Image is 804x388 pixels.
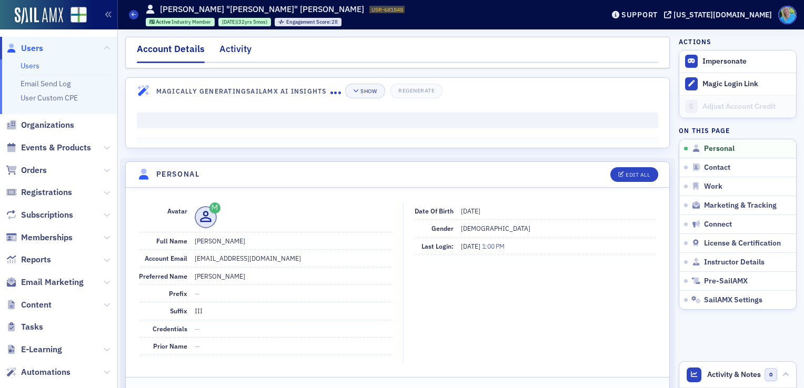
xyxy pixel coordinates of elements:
[707,369,761,380] span: Activity & Notes
[139,272,187,280] span: Preferred Name
[21,344,62,355] span: E-Learning
[704,163,730,172] span: Contact
[702,102,791,111] div: Adjust Account Credit
[222,18,267,25] div: (32yrs 5mos)
[15,7,63,24] img: SailAMX
[6,344,62,355] a: E-Learning
[610,167,658,182] button: Edit All
[195,289,200,298] span: —
[286,18,332,25] span: Engagement Score :
[21,119,74,131] span: Organizations
[704,182,722,191] span: Work
[679,37,711,46] h4: Actions
[702,57,747,66] button: Impersonate
[156,86,330,96] h4: Magically Generating SailAMX AI Insights
[286,19,338,25] div: 28
[6,209,73,221] a: Subscriptions
[704,295,762,305] span: SailAMX Settings
[461,207,480,215] span: [DATE]
[195,250,392,267] dd: [EMAIL_ADDRESS][DOMAIN_NAME]
[21,187,72,198] span: Registrations
[704,201,777,210] span: Marketing & Tracking
[21,277,84,288] span: Email Marketing
[431,224,454,232] span: Gender
[6,142,91,154] a: Events & Products
[415,207,454,215] span: Date of Birth
[345,84,385,98] button: Show
[6,165,47,176] a: Orders
[219,42,252,62] div: Activity
[6,254,51,266] a: Reports
[704,239,781,248] span: License & Certification
[172,18,211,25] span: Industry Member
[679,95,796,118] a: Adjust Account Credit
[21,93,78,103] a: User Custom CPE
[704,258,765,267] span: Instructor Details
[621,10,658,19] div: Support
[6,232,73,243] a: Memberships
[704,277,748,286] span: Pre-SailAMX
[21,43,43,54] span: Users
[21,254,51,266] span: Reports
[679,73,796,95] button: Magic Login Link
[153,342,187,350] span: Prior Name
[704,220,732,229] span: Connect
[170,307,187,315] span: Suffix
[195,302,392,319] dd: III
[461,242,482,250] span: [DATE]
[195,232,392,249] dd: [PERSON_NAME]
[461,220,656,237] dd: [DEMOGRAPHIC_DATA]
[195,268,392,284] dd: [PERSON_NAME]
[6,299,52,311] a: Content
[6,321,43,333] a: Tasks
[6,366,71,378] a: Automations
[482,242,505,250] span: 1:00 PM
[360,88,377,94] div: Show
[195,342,200,350] span: —
[674,10,772,19] div: [US_STATE][DOMAIN_NAME]
[21,79,71,88] a: Email Send Log
[149,18,212,25] a: Active Industry Member
[71,7,87,23] img: SailAMX
[145,254,187,262] span: Account Email
[390,84,443,98] button: Regenerate
[275,18,341,26] div: Engagement Score: 28
[6,43,43,54] a: Users
[626,172,650,178] div: Edit All
[63,7,87,25] a: View Homepage
[21,321,43,333] span: Tasks
[146,18,215,26] div: Active: Active: Industry Member
[21,61,39,70] a: Users
[6,277,84,288] a: Email Marketing
[156,18,172,25] span: Active
[6,187,72,198] a: Registrations
[21,165,47,176] span: Orders
[156,237,187,245] span: Full Name
[704,144,735,154] span: Personal
[167,207,187,215] span: Avatar
[169,289,187,298] span: Prefix
[153,324,187,333] span: Credentials
[702,79,791,89] div: Magic Login Link
[21,366,71,378] span: Automations
[160,4,364,15] h1: [PERSON_NAME] "[PERSON_NAME]" [PERSON_NAME]
[21,299,52,311] span: Content
[21,232,73,243] span: Memberships
[371,6,403,13] span: USR-681848
[218,18,271,26] div: 1993-03-04 00:00:00
[21,142,91,154] span: Events & Products
[156,169,199,180] h4: Personal
[765,368,778,381] span: 0
[195,324,200,333] span: —
[421,242,454,250] span: Last Login:
[137,42,205,63] div: Account Details
[778,6,797,24] span: Profile
[664,11,776,18] button: [US_STATE][DOMAIN_NAME]
[6,119,74,131] a: Organizations
[21,209,73,221] span: Subscriptions
[222,18,237,25] span: [DATE]
[679,126,797,135] h4: On this page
